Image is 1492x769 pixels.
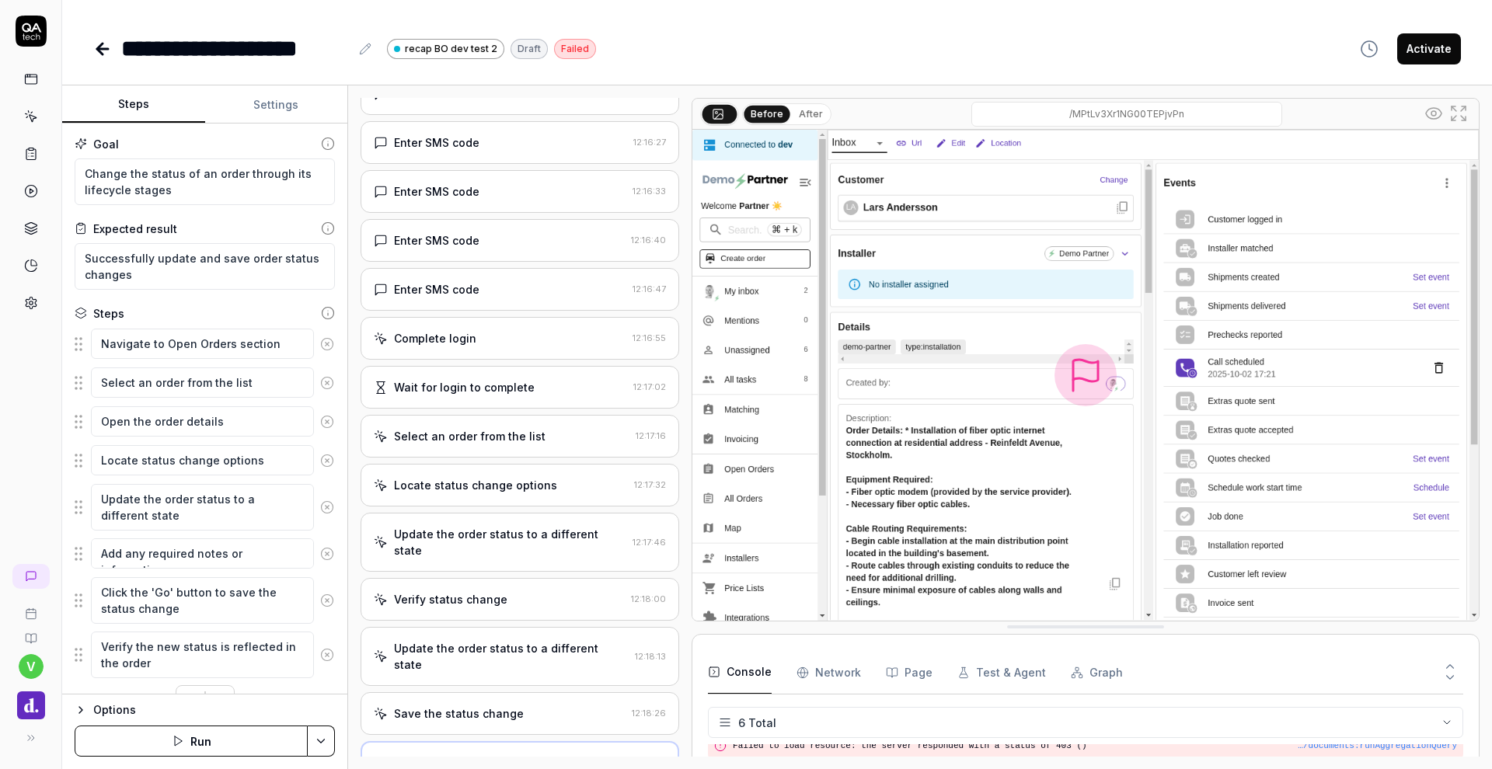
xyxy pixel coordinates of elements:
div: Wait for login to complete [394,379,535,395]
div: Complete login [394,330,476,346]
button: Settings [205,86,348,124]
button: Run [75,726,308,757]
div: Failed [554,39,596,59]
div: Enter SMS code [394,281,479,298]
button: v [19,654,44,679]
img: Screenshot [692,130,1479,621]
div: Suggestions [75,538,335,570]
time: 12:16:33 [633,186,666,197]
time: 12:18:00 [631,593,666,604]
time: 12:18:13 [635,651,666,662]
button: Before [744,105,790,122]
button: Remove step [314,406,340,437]
button: After [793,106,829,123]
button: Remove step [314,585,340,616]
div: Enter SMS code [394,232,479,249]
button: Graph [1071,651,1123,694]
a: New conversation [12,564,50,589]
div: Expected result [93,221,177,237]
time: 12:16:40 [631,235,666,245]
button: Remove step [314,538,340,569]
div: Enter SMS code [394,134,479,151]
button: …/documents:runAggregationQuery [1298,739,1457,753]
button: Steps [62,86,205,124]
img: Done Logo [17,691,45,719]
button: Console [708,651,772,694]
div: Suggestions [75,483,335,531]
time: 12:17:32 [634,479,666,490]
time: 12:16:47 [633,284,666,294]
div: Locate status change options [394,477,557,493]
a: Book a call with us [6,595,55,620]
button: Remove step [314,639,340,670]
div: Draft [511,39,548,59]
div: Steps [93,305,124,322]
button: Remove step [314,492,340,523]
button: Open in full screen [1446,101,1471,126]
button: Done Logo [6,679,55,722]
div: Options [93,701,335,719]
button: Page [886,651,932,694]
div: Suggestions [75,444,335,477]
time: 12:17:16 [636,430,666,441]
button: View version history [1351,33,1388,64]
button: Options [75,701,335,719]
time: 12:17:02 [633,381,666,392]
div: Save the status change [394,705,524,722]
div: Suggestions [75,328,335,360]
time: 12:16:55 [633,332,666,343]
div: Suggestions [75,367,335,399]
button: Show all interative elements [1421,101,1446,126]
div: Verify status change [394,591,507,607]
button: Activate [1397,33,1461,64]
div: Suggestions [75,405,335,438]
div: Update the order status to a different state [394,526,626,558]
div: Suggestions [75,576,335,625]
time: 12:16:27 [633,137,666,148]
pre: Failed to load resource: the server responded with a status of 403 () [733,739,1457,753]
div: Select an order from the list [394,428,546,444]
div: Enter SMS code [394,183,479,200]
time: 12:17:46 [633,537,666,548]
a: Documentation [6,620,55,645]
div: Goal [93,136,119,152]
span: recap BO dev test 2 [405,42,497,56]
button: Remove step [314,329,340,360]
button: Network [797,651,861,694]
button: Test & Agent [957,651,1046,694]
div: Update the order status to a different state [394,640,629,673]
button: Remove step [314,445,340,476]
a: recap BO dev test 2 [387,38,504,59]
div: Suggestions [75,631,335,679]
button: Remove step [314,367,340,398]
time: 12:18:26 [632,708,666,719]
